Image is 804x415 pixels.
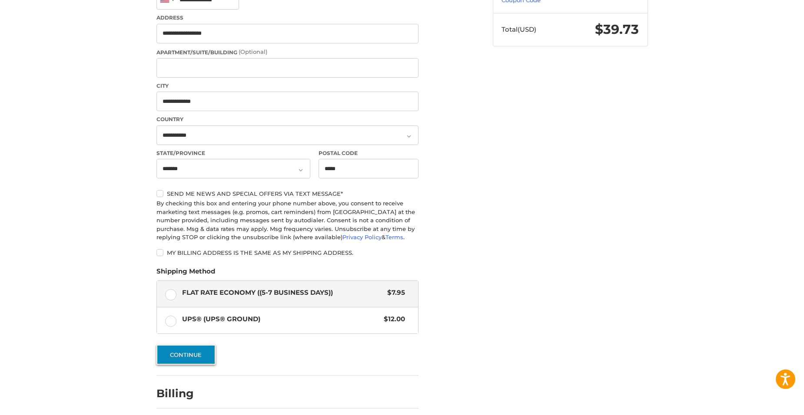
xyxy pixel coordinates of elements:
[156,267,215,280] legend: Shipping Method
[156,190,419,197] label: Send me news and special offers via text message*
[380,314,405,324] span: $12.00
[156,149,310,157] label: State/Province
[383,288,405,298] span: $7.95
[156,82,419,90] label: City
[502,25,536,33] span: Total (USD)
[156,249,419,256] label: My billing address is the same as my shipping address.
[156,14,419,22] label: Address
[595,21,639,37] span: $39.73
[156,345,216,365] button: Continue
[156,115,419,123] label: Country
[385,234,403,240] a: Terms
[182,288,383,298] span: Flat Rate Economy ((5-7 Business Days))
[156,199,419,242] div: By checking this box and entering your phone number above, you consent to receive marketing text ...
[156,387,207,400] h2: Billing
[182,314,380,324] span: UPS® (UPS® Ground)
[319,149,419,157] label: Postal Code
[239,48,267,55] small: (Optional)
[342,234,382,240] a: Privacy Policy
[156,48,419,56] label: Apartment/Suite/Building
